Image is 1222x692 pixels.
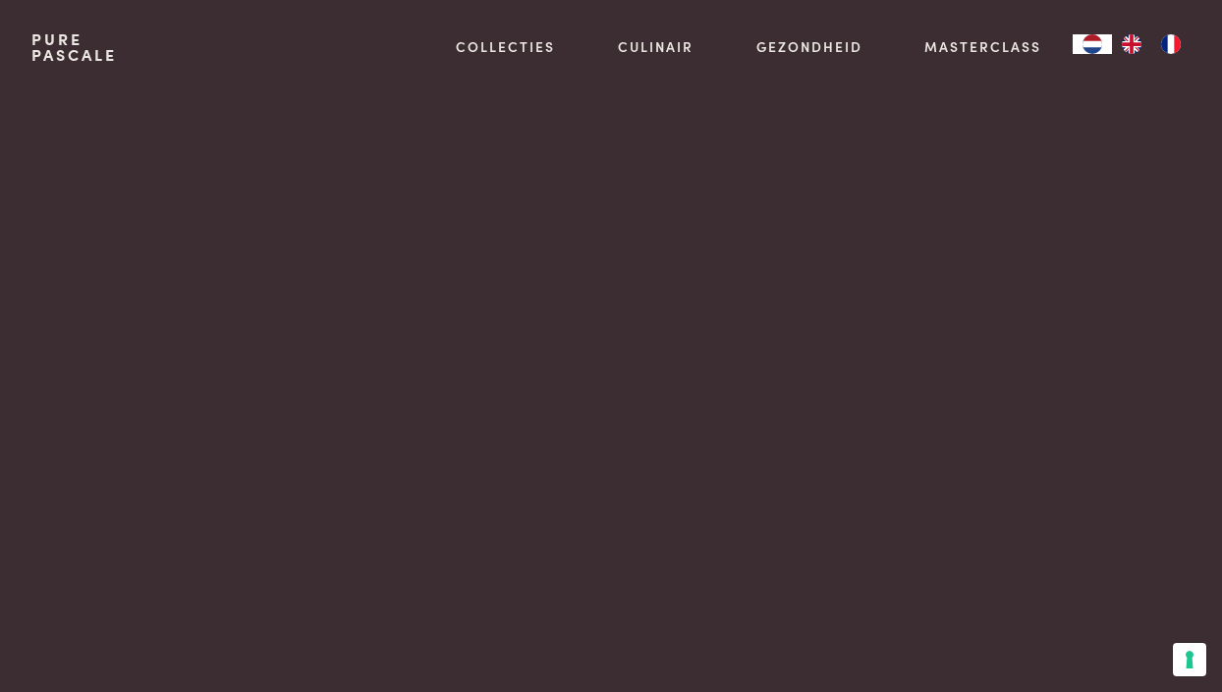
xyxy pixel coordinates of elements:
a: Collecties [456,36,555,57]
a: Gezondheid [756,36,862,57]
a: EN [1112,34,1151,54]
a: FR [1151,34,1191,54]
a: Masterclass [924,36,1041,57]
ul: Language list [1112,34,1191,54]
aside: Language selected: Nederlands [1073,34,1191,54]
button: Uw voorkeuren voor toestemming voor trackingtechnologieën [1173,643,1206,676]
div: Language [1073,34,1112,54]
a: NL [1073,34,1112,54]
a: Culinair [618,36,694,57]
a: PurePascale [31,31,117,63]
